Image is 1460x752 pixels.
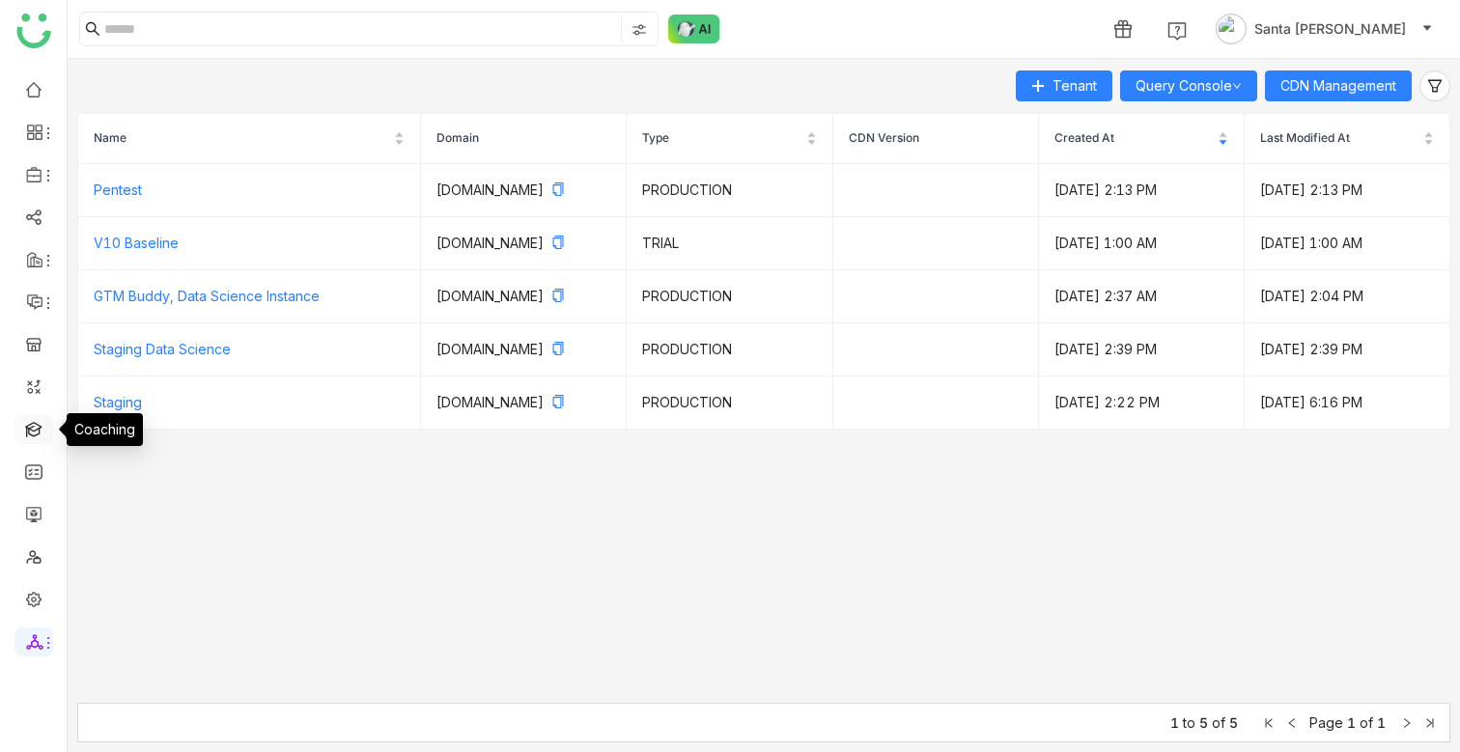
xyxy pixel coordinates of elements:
[1377,714,1386,731] span: 1
[1039,376,1245,430] td: [DATE] 2:22 PM
[1245,376,1450,430] td: [DATE] 6:16 PM
[833,114,1039,164] th: CDN Version
[1120,70,1257,101] button: Query Console
[1212,14,1437,44] button: Santa [PERSON_NAME]
[421,114,627,164] th: Domain
[1039,164,1245,217] td: [DATE] 2:13 PM
[1245,270,1450,323] td: [DATE] 2:04 PM
[67,413,143,446] div: Coaching
[436,392,610,413] p: [DOMAIN_NAME]
[436,233,610,254] p: [DOMAIN_NAME]
[627,217,832,270] td: TRIAL
[1170,714,1179,731] span: 1
[668,14,720,43] img: ask-buddy-normal.svg
[1245,217,1450,270] td: [DATE] 1:00 AM
[94,235,179,251] a: V10 Baseline
[1309,714,1343,731] span: Page
[94,394,142,410] a: Staging
[1245,323,1450,376] td: [DATE] 2:39 PM
[94,181,142,198] a: Pentest
[1039,323,1245,376] td: [DATE] 2:39 PM
[1280,75,1396,97] span: CDN Management
[436,339,610,360] p: [DOMAIN_NAME]
[1039,270,1245,323] td: [DATE] 2:37 AM
[627,164,832,217] td: PRODUCTION
[1265,70,1412,101] button: CDN Management
[1216,14,1247,44] img: avatar
[94,288,320,304] a: GTM Buddy, Data Science Instance
[94,341,231,357] a: Staging Data Science
[627,376,832,430] td: PRODUCTION
[627,323,832,376] td: PRODUCTION
[1136,77,1242,94] a: Query Console
[1183,714,1195,731] span: to
[436,286,610,307] p: [DOMAIN_NAME]
[1016,70,1112,101] button: Tenant
[1360,714,1373,731] span: of
[1347,714,1356,731] span: 1
[1039,217,1245,270] td: [DATE] 1:00 AM
[627,270,832,323] td: PRODUCTION
[1053,75,1097,97] span: Tenant
[1245,164,1450,217] td: [DATE] 2:13 PM
[1212,714,1225,731] span: of
[1167,21,1187,41] img: help.svg
[16,14,51,48] img: logo
[1254,18,1406,40] span: Santa [PERSON_NAME]
[436,180,610,201] p: [DOMAIN_NAME]
[1199,714,1208,731] span: 5
[1229,714,1238,731] span: 5
[632,22,647,38] img: search-type.svg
